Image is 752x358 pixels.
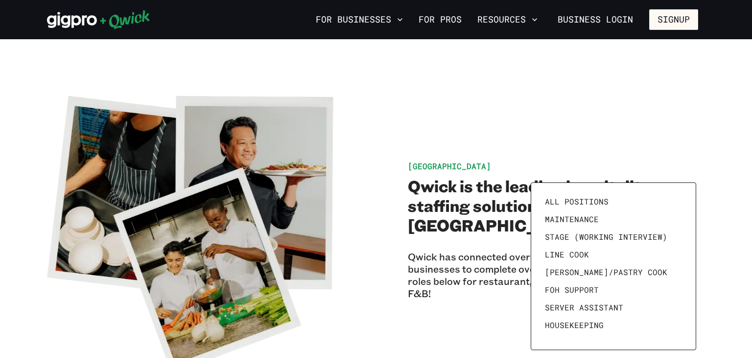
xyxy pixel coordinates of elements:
[545,250,589,259] span: Line Cook
[545,285,599,295] span: FOH Support
[545,320,604,330] span: Housekeeping
[541,193,686,340] ul: Filter by position
[545,232,667,242] span: Stage (working interview)
[545,303,623,312] span: Server Assistant
[545,267,667,277] span: [PERSON_NAME]/Pastry Cook
[545,197,609,206] span: All Positions
[545,214,599,224] span: Maintenance
[545,338,589,348] span: Prep Cook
